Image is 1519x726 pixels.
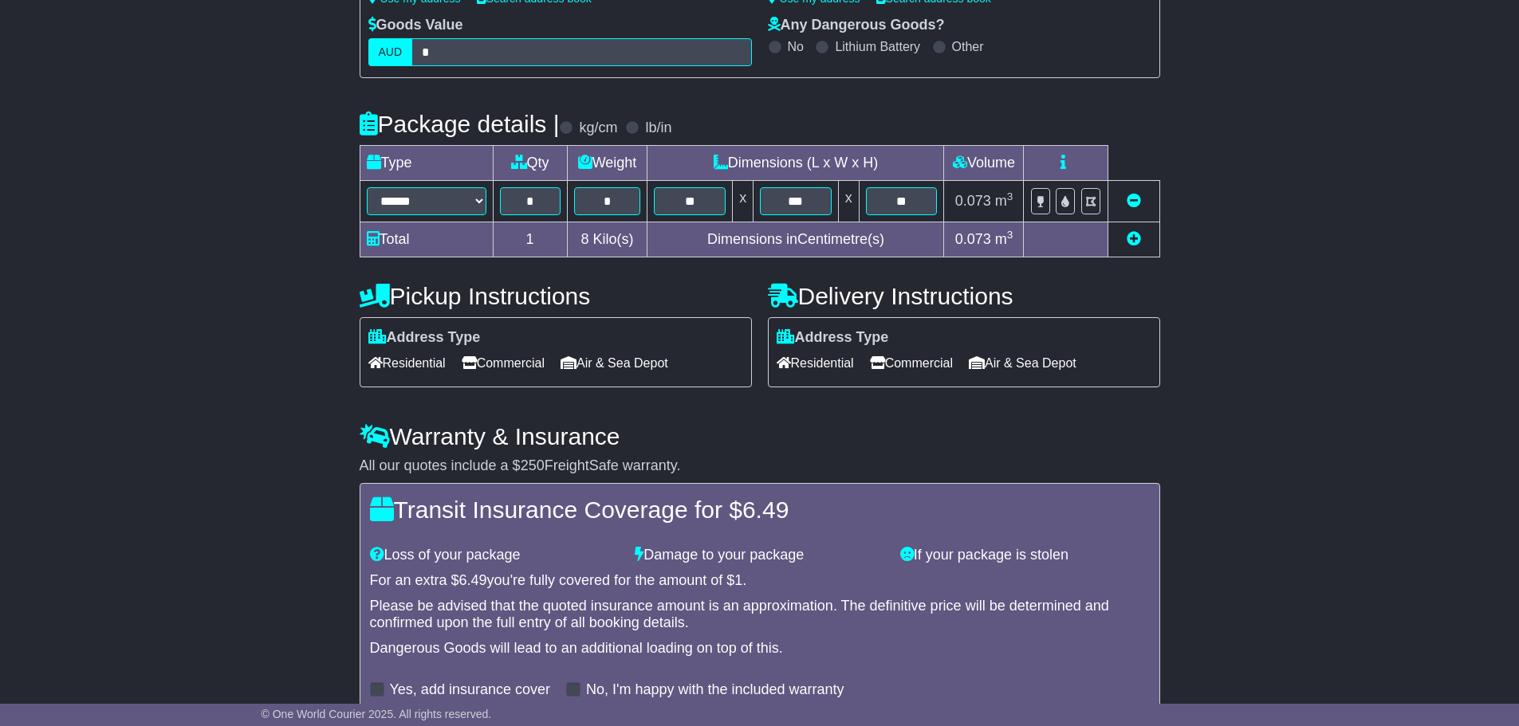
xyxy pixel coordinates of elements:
[493,222,567,257] td: 1
[1127,231,1141,247] a: Add new item
[370,598,1150,632] div: Please be advised that the quoted insurance amount is an approximation. The definitive price will...
[368,38,413,66] label: AUD
[362,547,628,564] div: Loss of your package
[368,329,481,347] label: Address Type
[645,120,671,137] label: lb/in
[768,283,1160,309] h4: Delivery Instructions
[368,351,446,375] span: Residential
[870,351,953,375] span: Commercial
[567,146,647,181] td: Weight
[777,351,854,375] span: Residential
[892,547,1158,564] div: If your package is stolen
[370,640,1150,657] div: Dangerous Goods will lead to an additional loading on top of this.
[370,572,1150,590] div: For an extra $ you're fully covered for the amount of $ .
[360,111,560,137] h4: Package details |
[579,120,617,137] label: kg/cm
[493,146,567,181] td: Qty
[360,146,493,181] td: Type
[995,193,1013,209] span: m
[390,681,550,699] label: Yes, add insurance cover
[835,39,920,54] label: Lithium Battery
[586,681,844,699] label: No, I'm happy with the included warranty
[733,181,754,222] td: x
[1007,229,1013,241] sup: 3
[647,222,944,257] td: Dimensions in Centimetre(s)
[368,17,463,34] label: Goods Value
[955,231,991,247] span: 0.073
[969,351,1076,375] span: Air & Sea Depot
[360,222,493,257] td: Total
[360,423,1160,449] h4: Warranty & Insurance
[459,572,487,588] span: 6.49
[838,181,859,222] td: x
[647,146,944,181] td: Dimensions (L x W x H)
[952,39,984,54] label: Other
[627,547,892,564] div: Damage to your package
[742,496,789,523] span: 6.49
[944,146,1024,181] td: Volume
[521,457,545,473] span: 250
[370,496,1150,523] h4: Transit Insurance Coverage for $
[734,572,742,588] span: 1
[360,457,1160,475] div: All our quotes include a $ FreightSafe warranty.
[768,17,945,34] label: Any Dangerous Goods?
[1007,190,1013,202] sup: 3
[777,329,889,347] label: Address Type
[580,231,588,247] span: 8
[567,222,647,257] td: Kilo(s)
[1127,193,1141,209] a: Remove this item
[360,283,752,309] h4: Pickup Instructions
[462,351,545,375] span: Commercial
[262,708,492,720] span: © One World Courier 2025. All rights reserved.
[995,231,1013,247] span: m
[788,39,804,54] label: No
[561,351,668,375] span: Air & Sea Depot
[955,193,991,209] span: 0.073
